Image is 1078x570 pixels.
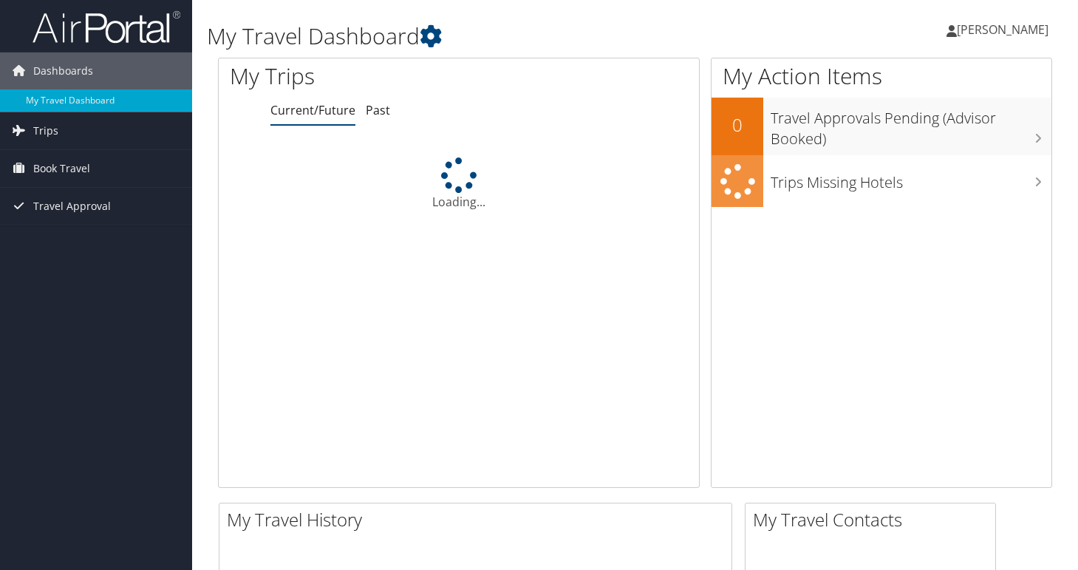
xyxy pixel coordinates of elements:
h1: My Trips [230,61,488,92]
img: airportal-logo.png [33,10,180,44]
span: Dashboards [33,52,93,89]
a: Current/Future [270,102,355,118]
h2: My Travel History [227,507,731,532]
h1: My Travel Dashboard [207,21,778,52]
h3: Travel Approvals Pending (Advisor Booked) [771,101,1051,149]
a: Trips Missing Hotels [712,155,1051,208]
h1: My Action Items [712,61,1051,92]
div: Loading... [219,157,699,211]
h3: Trips Missing Hotels [771,165,1051,193]
a: Past [366,102,390,118]
a: [PERSON_NAME] [946,7,1063,52]
span: Trips [33,112,58,149]
a: 0Travel Approvals Pending (Advisor Booked) [712,98,1051,155]
span: Travel Approval [33,188,111,225]
span: Book Travel [33,150,90,187]
h2: My Travel Contacts [753,507,995,532]
span: [PERSON_NAME] [957,21,1048,38]
h2: 0 [712,112,763,138]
